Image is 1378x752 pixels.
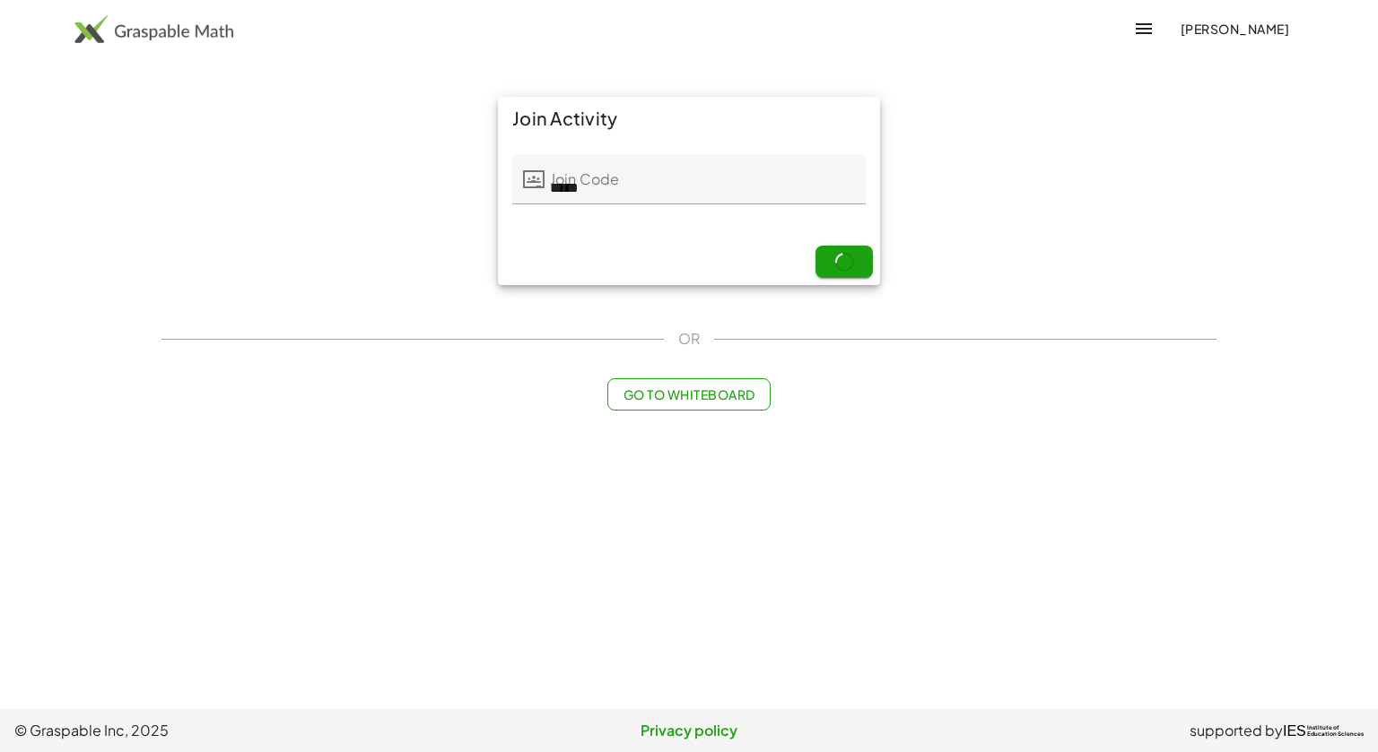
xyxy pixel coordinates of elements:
span: [PERSON_NAME] [1180,21,1289,37]
button: Go to Whiteboard [607,378,770,411]
span: Institute of Education Sciences [1307,725,1364,738]
a: Privacy policy [464,720,913,741]
span: © Graspable Inc, 2025 [14,720,464,741]
span: supported by [1190,720,1283,741]
span: Go to Whiteboard [623,386,754,402]
div: Join Activity [498,97,880,140]
span: OR [678,328,700,350]
button: [PERSON_NAME] [1165,13,1304,45]
span: IES [1283,722,1306,739]
a: IESInstitute ofEducation Sciences [1283,720,1364,741]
